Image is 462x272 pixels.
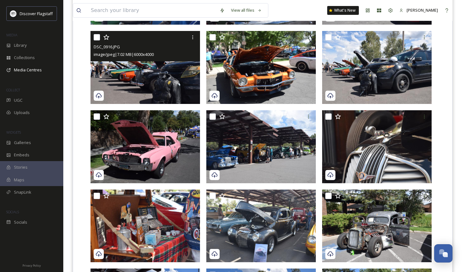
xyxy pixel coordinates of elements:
[20,11,53,16] span: Discover Flagstaff
[6,33,17,37] span: MEDIA
[6,88,20,92] span: COLLECT
[14,219,27,225] span: Socials
[94,51,154,57] span: image/jpeg | 7.02 MB | 6000 x 4000
[407,7,438,13] span: [PERSON_NAME]
[6,130,21,135] span: WIDGETS
[228,4,265,16] a: View all files
[10,10,16,17] img: Untitled%20design%20(1).png
[14,164,28,170] span: Stories
[14,55,35,61] span: Collections
[396,4,441,16] a: [PERSON_NAME]
[91,110,200,183] img: DSC_0937.JPG
[14,67,42,73] span: Media Centres
[94,44,120,50] span: DSC_0916.JPG
[14,110,30,116] span: Uploads
[327,6,359,15] a: What's New
[6,209,19,214] span: SOCIALS
[14,97,22,103] span: UGC
[88,3,216,17] input: Search your library
[14,177,24,183] span: Maps
[22,261,41,269] a: Privacy Policy
[206,190,316,263] img: DSC_0854.JPG 3
[322,190,432,263] img: DSC_0855.JPG 4
[322,110,432,183] img: DSC_0831.JPG 1
[14,42,27,48] span: Library
[14,152,29,158] span: Embeds
[14,189,31,195] span: SnapLink
[322,31,432,104] img: DSC_0918.JPG
[434,244,453,263] button: Open Chat
[22,263,41,268] span: Privacy Policy
[91,31,200,104] img: DSC_0916.JPG
[206,31,316,104] img: DSC_0929.JPG
[206,110,316,183] img: DSC_0941.JPG
[14,140,31,146] span: Galleries
[91,190,200,263] img: DSC_0836.JPG 2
